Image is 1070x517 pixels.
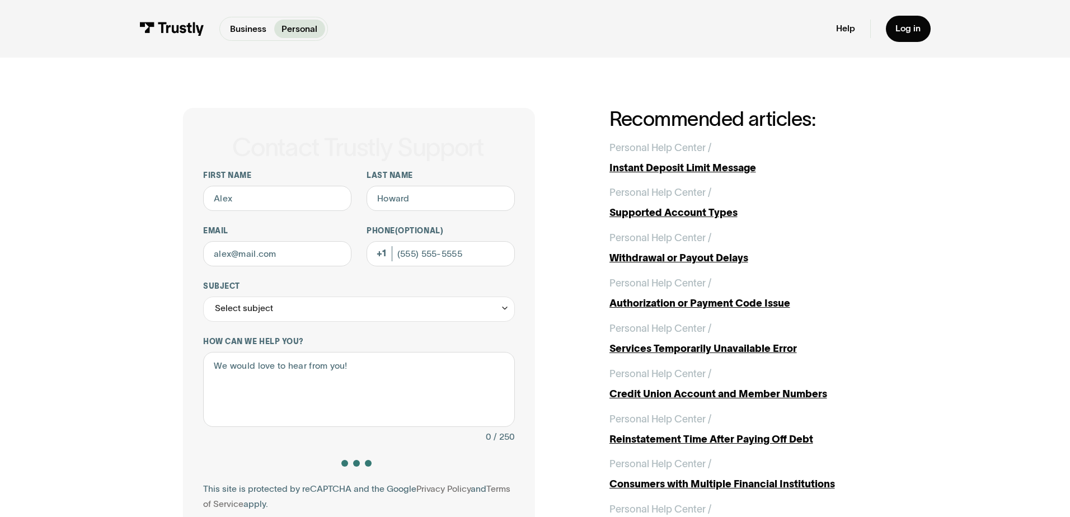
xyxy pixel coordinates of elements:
div: Personal Help Center / [609,502,711,517]
div: Personal Help Center / [609,231,711,246]
div: / 250 [494,430,515,445]
div: Personal Help Center / [609,366,711,382]
p: Personal [281,22,317,36]
label: Last name [367,171,515,181]
div: Personal Help Center / [609,185,711,200]
a: Personal Help Center /Consumers with Multiple Financial Institutions [609,457,887,492]
div: Personal Help Center / [609,140,711,156]
input: Alex [203,186,351,211]
div: Authorization or Payment Code Issue [609,296,887,311]
div: Personal Help Center / [609,321,711,336]
a: Business [223,20,274,38]
label: Email [203,226,351,236]
a: Personal Help Center /Supported Account Types [609,185,887,220]
a: Personal Help Center /Authorization or Payment Code Issue [609,276,887,311]
div: Personal Help Center / [609,276,711,291]
label: First name [203,171,351,181]
label: Subject [203,281,515,292]
a: Personal Help Center /Instant Deposit Limit Message [609,140,887,176]
p: Business [230,22,266,36]
div: Personal Help Center / [609,412,711,427]
a: Personal Help Center /Credit Union Account and Member Numbers [609,366,887,402]
div: Select subject [203,297,515,322]
input: Howard [367,186,515,211]
div: 0 [486,430,491,445]
a: Personal Help Center /Reinstatement Time After Paying Off Debt [609,412,887,447]
a: Personal [274,20,325,38]
label: How can we help you? [203,337,515,347]
div: Supported Account Types [609,205,887,220]
label: Phone [367,226,515,236]
a: Privacy Policy [416,484,471,493]
a: Terms of Service [203,484,510,509]
h2: Recommended articles: [609,108,887,130]
div: Services Temporarily Unavailable Error [609,341,887,356]
input: (555) 555-5555 [367,241,515,266]
div: Consumers with Multiple Financial Institutions [609,477,887,492]
div: Personal Help Center / [609,457,711,472]
h1: Contact Trustly Support [201,134,515,161]
a: Personal Help Center /Services Temporarily Unavailable Error [609,321,887,356]
div: Credit Union Account and Member Numbers [609,387,887,402]
div: Reinstatement Time After Paying Off Debt [609,432,887,447]
span: (Optional) [395,227,443,235]
div: Log in [895,23,921,34]
input: alex@mail.com [203,241,351,266]
a: Log in [886,16,931,42]
img: Trustly Logo [139,22,205,36]
div: This site is protected by reCAPTCHA and the Google and apply. [203,482,515,512]
a: Help [836,23,855,34]
div: Instant Deposit Limit Message [609,161,887,176]
div: Withdrawal or Payout Delays [609,251,887,266]
div: Select subject [215,301,273,316]
a: Personal Help Center /Withdrawal or Payout Delays [609,231,887,266]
